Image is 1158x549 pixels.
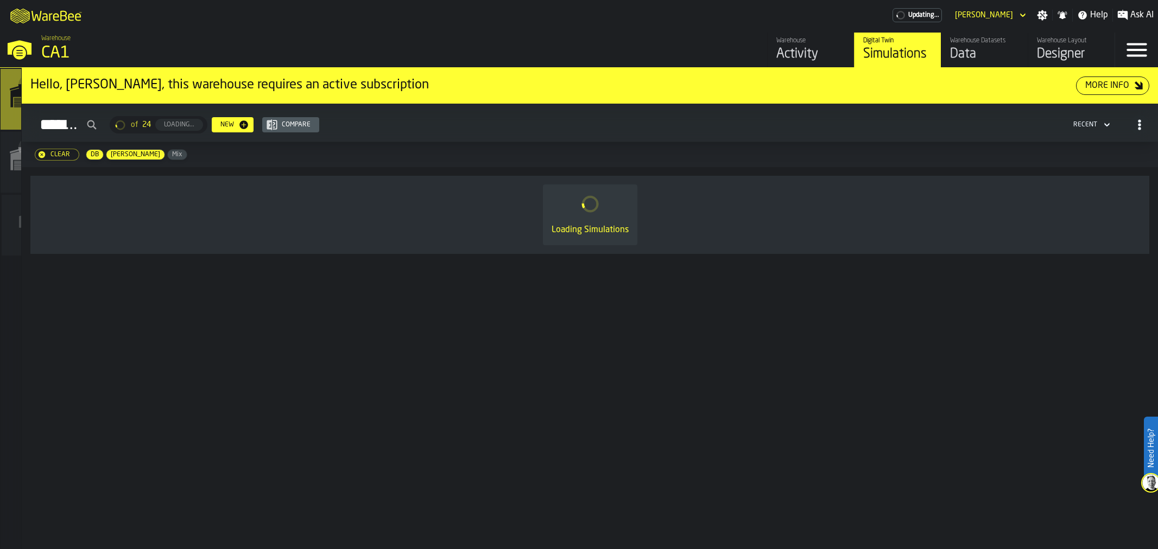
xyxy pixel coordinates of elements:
span: 24 [142,120,151,129]
h2: button-Simulations [22,104,1158,142]
a: link-to-/wh/i/76e2a128-1b54-4d66-80d4-05ae4c277723/feed/ [767,33,854,67]
button: button-Compare [262,117,319,132]
div: Simulations [863,46,932,63]
span: Updating... [908,11,939,19]
a: link-to-/wh/i/76e2a128-1b54-4d66-80d4-05ae4c277723/designer [1028,33,1115,67]
a: link-to-/wh/i/76e2a128-1b54-4d66-80d4-05ae4c277723/simulations [1,69,61,132]
div: ItemListCard- [22,68,1158,104]
div: Hello, [PERSON_NAME], this warehouse requires an active subscription [30,76,1076,94]
div: Activity [776,46,845,63]
button: button-New [212,117,254,132]
span: Ask AI [1130,9,1154,22]
div: DropdownMenuValue-4 [1069,118,1112,131]
a: link-to-/wh/new [2,195,60,258]
div: Compare [277,121,315,129]
label: button-toggle-Settings [1033,10,1052,21]
div: New [216,121,238,129]
div: More Info [1081,79,1134,92]
div: Loading Simulations [552,224,629,237]
span: Help [1090,9,1108,22]
span: of [131,120,138,129]
span: DB [86,151,103,158]
div: CA1 [41,43,334,63]
div: Designer [1037,46,1106,63]
div: ButtonLoadMore-Loading...-Prev-First-Last [105,116,212,133]
div: Warehouse [776,37,845,44]
div: DropdownMenuValue-4 [1073,121,1097,129]
span: Mix [168,151,187,158]
button: button-More Info [1076,76,1149,95]
div: DropdownMenuValue-Gregg Arment [951,9,1028,22]
div: Digital Twin [863,37,932,44]
div: Warehouse Datasets [950,37,1019,44]
button: button-Clear [35,149,79,161]
a: link-to-/wh/i/76e2a128-1b54-4d66-80d4-05ae4c277723/data [941,33,1028,67]
label: button-toggle-Ask AI [1113,9,1158,22]
div: Loading... [160,121,199,129]
button: button-Loading... [155,119,203,131]
div: ItemListCard- [30,176,1149,254]
div: Data [950,46,1019,63]
label: Need Help? [1145,418,1157,478]
label: button-toggle-Notifications [1053,10,1072,21]
div: DropdownMenuValue-Gregg Arment [955,11,1013,20]
span: Warehouse [41,35,71,42]
div: Warehouse Layout [1037,37,1106,44]
a: link-to-/wh/i/76e2a128-1b54-4d66-80d4-05ae4c277723/pricing/ [893,8,942,22]
div: Clear [46,151,74,158]
span: Gregg [106,151,164,158]
label: button-toggle-Help [1073,9,1112,22]
label: button-toggle-Menu [1115,33,1158,67]
a: link-to-/wh/i/02d92962-0f11-4133-9763-7cb092bceeef/simulations [1,132,61,195]
div: Menu Subscription [893,8,942,22]
a: link-to-/wh/i/76e2a128-1b54-4d66-80d4-05ae4c277723/simulations [854,33,941,67]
